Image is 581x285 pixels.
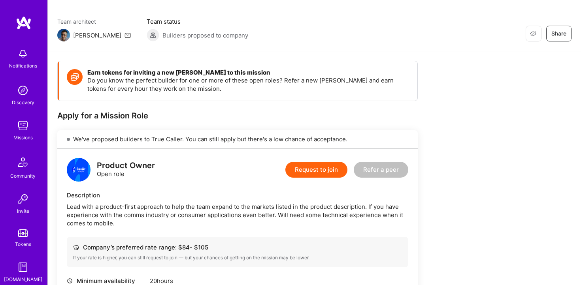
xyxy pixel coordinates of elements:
[13,133,33,142] div: Missions
[73,244,79,250] i: icon Cash
[73,31,121,39] div: [PERSON_NAME]
[18,229,28,237] img: tokens
[162,31,248,39] span: Builders proposed to company
[15,118,31,133] img: teamwork
[10,172,36,180] div: Community
[67,202,408,227] div: Lead with a product-first approach to help the team expand to the markets listed in the product d...
[4,275,42,283] div: [DOMAIN_NAME]
[15,46,31,62] img: bell
[57,17,131,26] span: Team architect
[15,259,31,275] img: guide book
[551,30,566,37] span: Share
[57,130,418,148] div: We've proposed builders to True Caller. You can still apply but there's a low chance of acceptance.
[87,76,409,93] p: Do you know the perfect builder for one or more of these open roles? Refer a new [PERSON_NAME] an...
[546,26,572,41] button: Share
[17,207,29,215] div: Invite
[67,69,83,85] img: Token icon
[12,98,34,107] div: Discovery
[87,69,409,76] h4: Earn tokens for inviting a new [PERSON_NAME] to this mission
[15,240,31,248] div: Tokens
[97,161,155,170] div: Product Owner
[73,243,402,251] div: Company’s preferred rate range: $ 84 - $ 105
[354,162,408,178] button: Refer a peer
[16,16,32,30] img: logo
[67,278,73,284] i: icon Clock
[57,111,418,121] div: Apply for a Mission Role
[97,161,155,178] div: Open role
[285,162,347,178] button: Request to join
[67,158,91,182] img: logo
[57,29,70,41] img: Team Architect
[147,17,248,26] span: Team status
[67,277,146,285] div: Minimum availability
[13,153,32,172] img: Community
[530,30,536,37] i: icon EyeClosed
[147,29,159,41] img: Builders proposed to company
[150,277,256,285] div: 20 hours
[15,82,31,98] img: discovery
[9,62,37,70] div: Notifications
[15,191,31,207] img: Invite
[124,32,131,38] i: icon Mail
[67,191,408,199] div: Description
[73,255,402,261] div: If your rate is higher, you can still request to join — but your chances of getting on the missio...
